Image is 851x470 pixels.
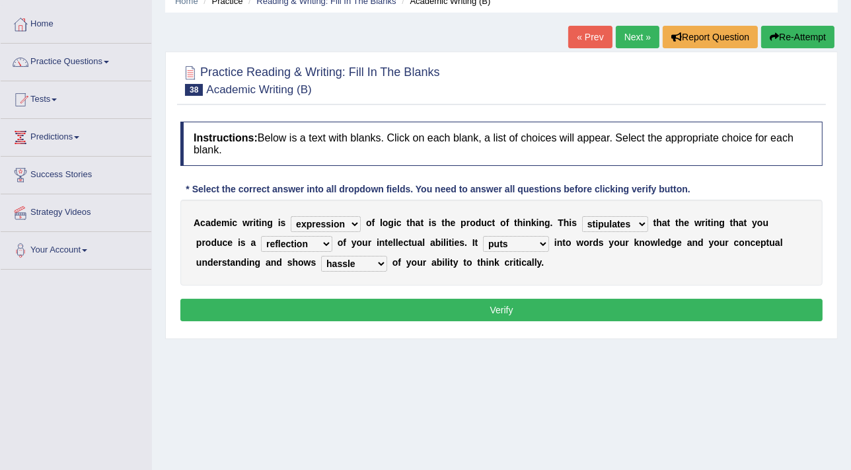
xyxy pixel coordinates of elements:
b: A [194,217,200,228]
b: r [202,237,205,248]
b: y [537,257,542,268]
b: t [408,237,412,248]
b: o [466,257,472,268]
b: d [593,237,599,248]
b: r [466,217,470,228]
span: 38 [185,84,203,96]
b: n [639,237,645,248]
b: o [338,237,344,248]
b: r [625,237,628,248]
b: h [480,257,486,268]
b: g [671,237,677,248]
b: e [216,217,221,228]
b: e [213,257,219,268]
b: h [445,217,451,228]
b: a [527,257,532,268]
b: T [558,217,564,228]
b: u [196,257,202,268]
b: s [599,237,604,248]
b: d [211,217,217,228]
b: i [513,257,516,268]
b: s [222,257,227,268]
b: t [441,217,445,228]
b: a [418,237,423,248]
b: n [271,257,277,268]
b: s [240,237,246,248]
b: c [232,217,237,228]
b: f [372,217,375,228]
b: e [677,237,682,248]
b: w [694,217,702,228]
b: . [550,217,553,228]
b: I [472,237,475,248]
a: Success Stories [1,157,151,190]
b: l [532,257,535,268]
b: i [486,257,489,268]
b: h [517,217,523,228]
b: c [487,217,492,228]
b: k [531,217,536,228]
a: Practice Questions [1,44,151,77]
b: t [475,237,478,248]
b: u [620,237,626,248]
b: i [523,217,525,228]
button: Verify [180,299,823,321]
b: o [412,257,418,268]
b: s [281,217,286,228]
b: a [416,217,421,228]
button: Re-Attempt [761,26,834,48]
b: l [780,237,783,248]
b: o [583,237,589,248]
b: t [477,257,480,268]
b: n [745,237,751,248]
b: n [202,257,207,268]
b: o [298,257,304,268]
b: t [708,217,711,228]
b: a [739,217,744,228]
b: t [562,237,566,248]
b: i [447,257,450,268]
b: c [751,237,756,248]
b: n [692,237,698,248]
b: e [451,217,456,228]
b: a [205,217,211,228]
b: t [449,237,452,248]
b: i [536,217,539,228]
a: « Prev [568,26,612,48]
b: t [492,217,496,228]
b: t [256,217,259,228]
b: o [366,217,372,228]
b: s [459,237,464,248]
b: u [217,237,223,248]
b: i [442,257,445,268]
b: o [714,237,720,248]
a: Predictions [1,119,151,152]
b: . [464,237,467,248]
b: i [554,237,557,248]
b: n [488,257,494,268]
div: * Select the correct answer into all dropdown fields. You need to answer all questions before cli... [180,182,696,196]
b: d [207,257,213,268]
b: r [218,257,221,268]
b: u [763,217,769,228]
b: o [614,237,620,248]
b: t [406,217,410,228]
b: a [230,257,235,268]
b: o [205,237,211,248]
b: a [687,237,692,248]
h2: Practice Reading & Writing: Fill In The Blanks [180,63,440,96]
b: l [657,237,660,248]
b: l [535,257,537,268]
b: t [730,217,733,228]
b: w [651,237,658,248]
b: e [227,237,233,248]
b: i [278,217,281,228]
b: y [609,237,614,248]
b: e [398,237,404,248]
b: h [656,217,662,228]
b: r [368,237,371,248]
b: t [744,217,747,228]
b: b [437,257,443,268]
b: o [392,257,398,268]
b: d [241,257,247,268]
